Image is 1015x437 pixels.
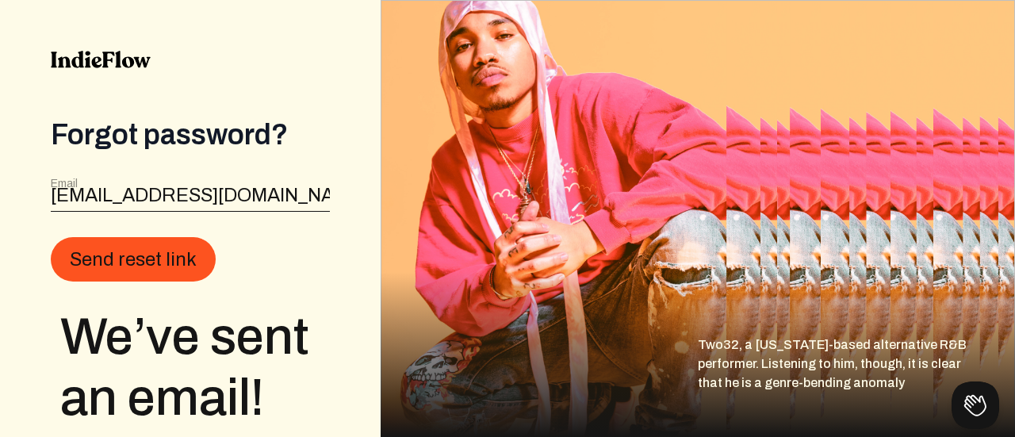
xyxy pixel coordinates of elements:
[51,119,330,151] div: Forgot password?
[51,176,78,192] label: Email
[51,237,216,282] button: Send reset link
[952,381,999,429] iframe: Toggle Customer Support
[60,307,330,429] h3: We’ve sent an email!
[51,51,151,68] img: indieflow-logo-black.svg
[698,335,1015,437] div: Two32, a [US_STATE]-based alternative R&B performer. Listening to him, though, it is clear that h...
